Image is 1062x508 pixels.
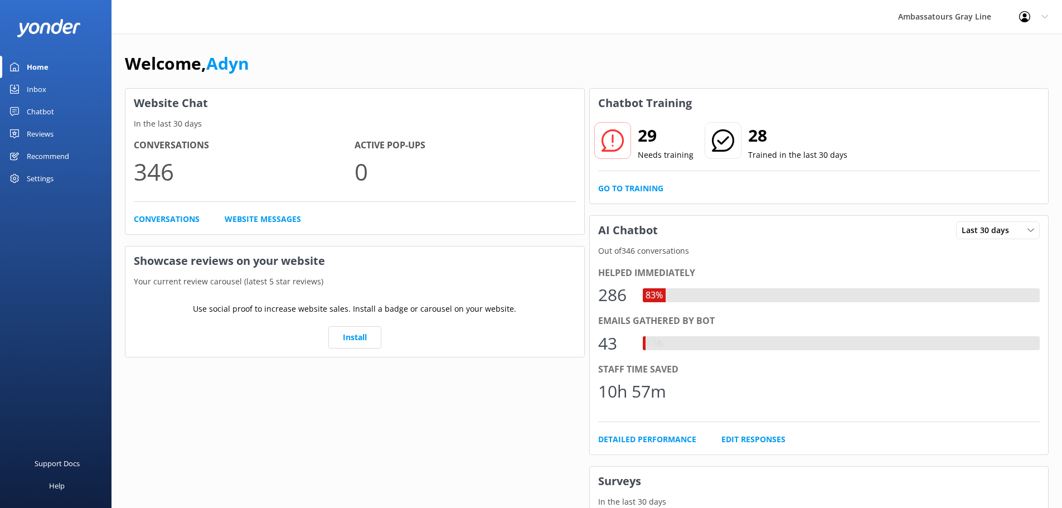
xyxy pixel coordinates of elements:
[125,118,584,130] p: In the last 30 days
[598,433,696,446] a: Detailed Performance
[590,89,700,118] h3: Chatbot Training
[17,19,81,37] img: yonder-white-logo.png
[590,245,1049,257] p: Out of 346 conversations
[125,246,584,275] h3: Showcase reviews on your website
[598,362,1040,377] div: Staff time saved
[206,52,249,75] a: Adyn
[355,153,575,190] p: 0
[27,56,49,78] div: Home
[748,149,847,161] p: Trained in the last 30 days
[598,182,663,195] a: Go to Training
[125,89,584,118] h3: Website Chat
[748,122,847,149] h2: 28
[355,138,575,153] h4: Active Pop-ups
[134,138,355,153] h4: Conversations
[598,378,666,405] div: 10h 57m
[27,145,69,167] div: Recommend
[598,282,632,308] div: 286
[638,122,694,149] h2: 29
[49,475,65,497] div: Help
[328,326,381,349] a: Install
[125,275,584,288] p: Your current review carousel (latest 5 star reviews)
[225,213,301,225] a: Website Messages
[643,288,666,303] div: 83%
[598,330,632,357] div: 43
[598,266,1040,280] div: Helped immediately
[134,153,355,190] p: 346
[721,433,785,446] a: Edit Responses
[193,303,516,315] p: Use social proof to increase website sales. Install a badge or carousel on your website.
[598,314,1040,328] div: Emails gathered by bot
[590,496,1049,508] p: In the last 30 days
[134,213,200,225] a: Conversations
[27,78,46,100] div: Inbox
[643,336,666,351] div: 12%
[590,467,1049,496] h3: Surveys
[125,50,249,77] h1: Welcome,
[590,216,666,245] h3: AI Chatbot
[27,123,54,145] div: Reviews
[962,224,1016,236] span: Last 30 days
[638,149,694,161] p: Needs training
[27,167,54,190] div: Settings
[27,100,54,123] div: Chatbot
[35,452,80,475] div: Support Docs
